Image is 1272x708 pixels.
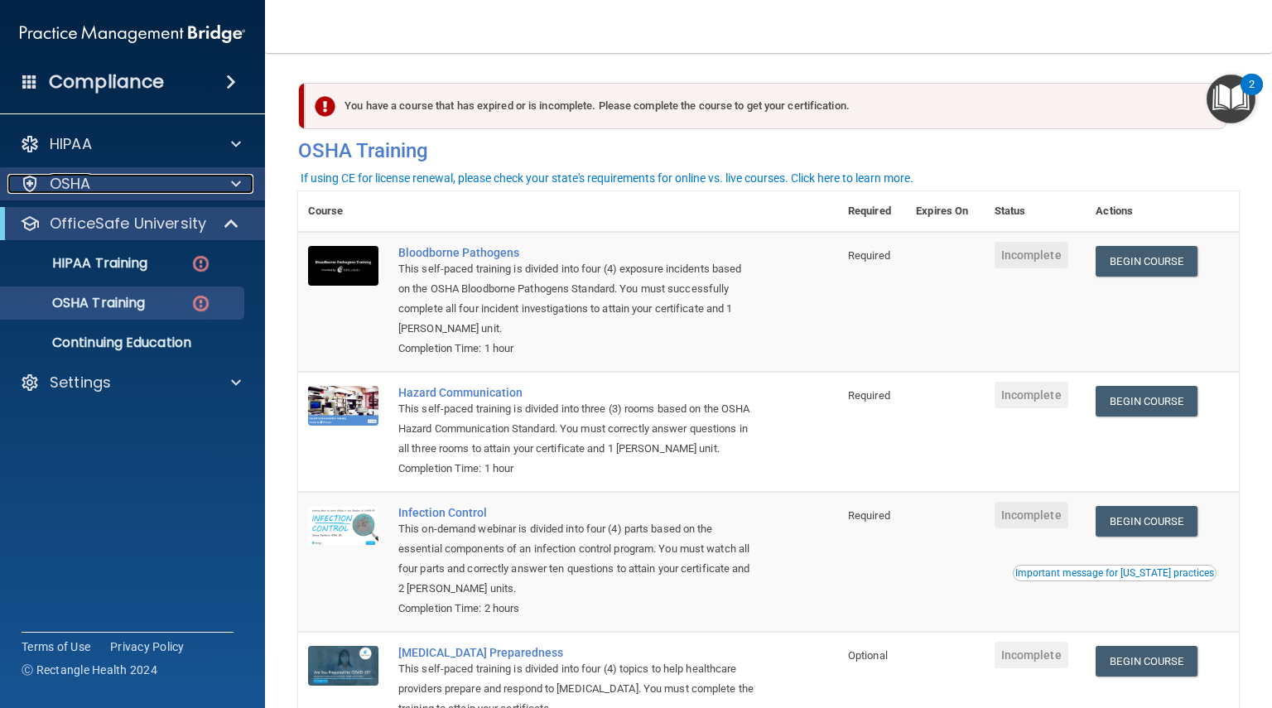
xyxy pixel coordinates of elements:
[398,399,755,459] div: This self-paced training is divided into three (3) rooms based on the OSHA Hazard Communication S...
[398,459,755,479] div: Completion Time: 1 hour
[49,70,164,94] h4: Compliance
[11,255,147,272] p: HIPAA Training
[1207,75,1255,123] button: Open Resource Center, 2 new notifications
[50,214,206,234] p: OfficeSafe University
[20,174,241,194] a: OSHA
[11,295,145,311] p: OSHA Training
[20,17,245,51] img: PMB logo
[20,214,240,234] a: OfficeSafe University
[398,506,755,519] a: Infection Control
[1086,191,1239,232] th: Actions
[190,293,211,314] img: danger-circle.6113f641.png
[20,134,241,154] a: HIPAA
[848,509,890,522] span: Required
[848,389,890,402] span: Required
[1096,646,1197,677] a: Begin Course
[50,134,92,154] p: HIPAA
[1015,568,1214,578] div: Important message for [US_STATE] practices
[398,246,755,259] a: Bloodborne Pathogens
[315,96,335,117] img: exclamation-circle-solid-danger.72ef9ffc.png
[298,139,1239,162] h4: OSHA Training
[398,519,755,599] div: This on-demand webinar is divided into four (4) parts based on the essential components of an inf...
[985,191,1086,232] th: Status
[298,191,388,232] th: Course
[995,502,1068,528] span: Incomplete
[305,83,1226,129] div: You have a course that has expired or is incomplete. Please complete the course to get your certi...
[995,242,1068,268] span: Incomplete
[398,599,755,619] div: Completion Time: 2 hours
[50,373,111,393] p: Settings
[995,642,1068,668] span: Incomplete
[398,646,755,659] a: [MEDICAL_DATA] Preparedness
[398,339,755,359] div: Completion Time: 1 hour
[110,638,185,655] a: Privacy Policy
[398,386,755,399] a: Hazard Communication
[301,172,913,184] div: If using CE for license renewal, please check your state's requirements for online vs. live cours...
[11,335,237,351] p: Continuing Education
[848,649,888,662] span: Optional
[1013,565,1217,581] button: Read this if you are a dental practitioner in the state of CA
[190,253,211,274] img: danger-circle.6113f641.png
[398,259,755,339] div: This self-paced training is divided into four (4) exposure incidents based on the OSHA Bloodborne...
[1096,506,1197,537] a: Begin Course
[1096,246,1197,277] a: Begin Course
[838,191,906,232] th: Required
[298,170,916,186] button: If using CE for license renewal, please check your state's requirements for online vs. live cours...
[1249,84,1255,106] div: 2
[906,191,984,232] th: Expires On
[22,662,157,678] span: Ⓒ Rectangle Health 2024
[1096,386,1197,417] a: Begin Course
[20,373,241,393] a: Settings
[50,174,91,194] p: OSHA
[995,382,1068,408] span: Incomplete
[848,249,890,262] span: Required
[22,638,90,655] a: Terms of Use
